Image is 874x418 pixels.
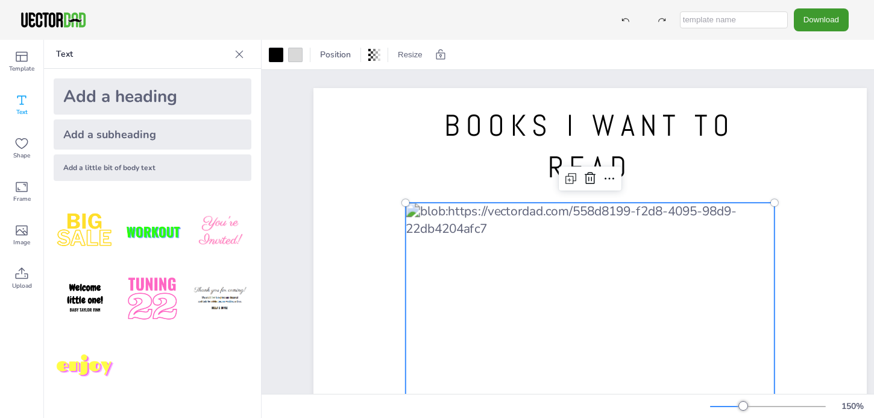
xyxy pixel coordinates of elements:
span: Position [318,49,353,60]
div: Add a little bit of body text [54,154,251,181]
img: K4iXMrW.png [189,268,251,331]
span: Text [16,107,28,117]
div: Add a heading [54,78,251,115]
img: GNLDUe7.png [54,268,116,331]
input: template name [680,11,788,28]
button: Download [794,8,849,31]
div: 150 % [838,401,867,412]
img: BBMXfK6.png [189,200,251,263]
img: style1.png [54,200,116,263]
img: 1B4LbXY.png [121,268,184,331]
img: M7yqmqo.png [54,335,116,398]
img: XdJCRjX.png [121,200,184,263]
span: Frame [13,194,31,204]
span: Image [13,238,30,247]
span: Upload [12,281,32,291]
button: Resize [393,45,427,65]
span: Template [9,64,34,74]
p: Text [56,40,230,69]
div: Add a subheading [54,119,251,150]
span: BOOKS I WANT TO READ [444,107,735,186]
img: VectorDad-1.png [19,11,87,29]
span: Shape [13,151,30,160]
